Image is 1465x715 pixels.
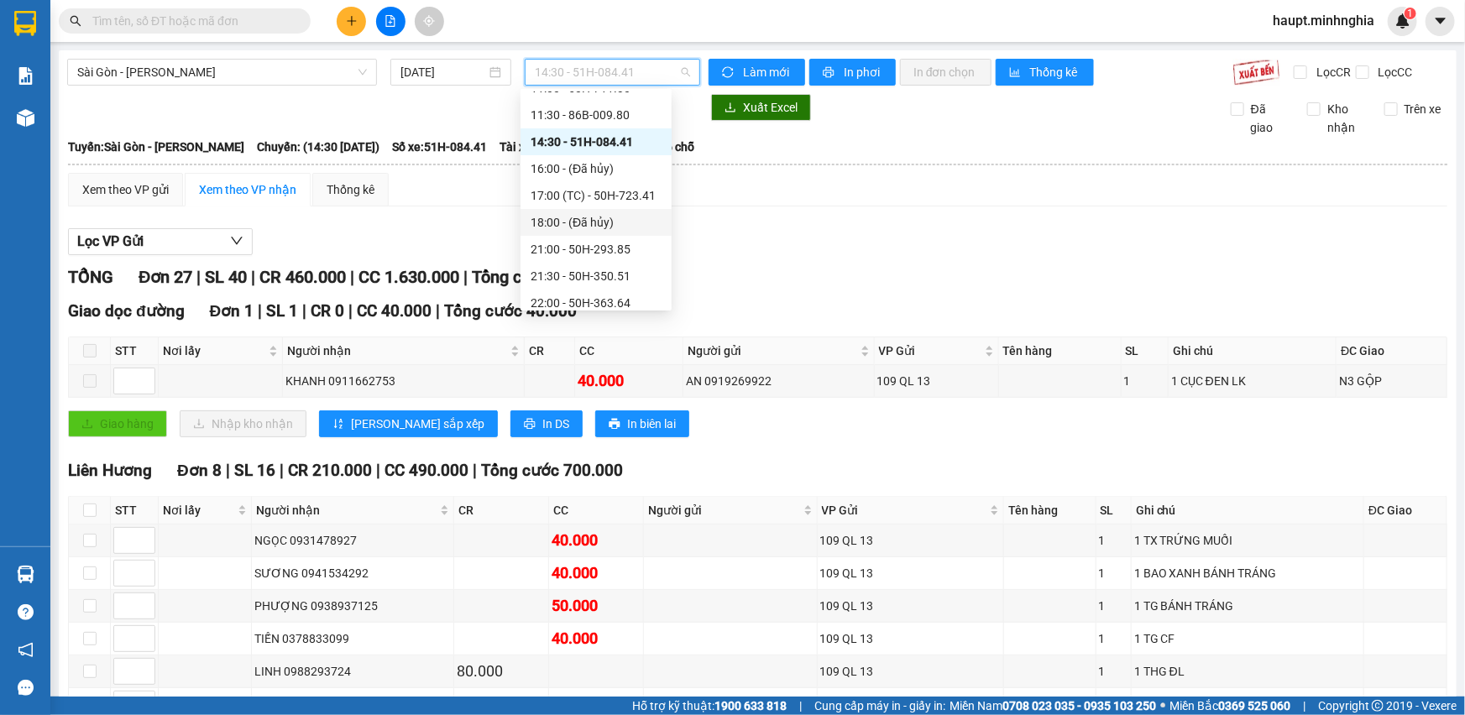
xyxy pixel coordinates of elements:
[111,497,159,525] th: STT
[542,415,569,433] span: In DS
[259,267,346,287] span: CR 460.000
[999,337,1122,365] th: Tên hàng
[535,60,690,85] span: 14:30 - 51H-084.41
[346,15,358,27] span: plus
[457,660,546,683] div: 80.000
[1395,13,1410,29] img: icon-new-feature
[287,342,507,360] span: Người nhận
[552,529,641,552] div: 40.000
[254,695,451,713] div: THẢO 0937028085
[531,186,662,205] div: 17:00 (TC) - 50H-723.41
[1132,497,1364,525] th: Ghi chú
[1124,372,1165,390] div: 1
[595,410,689,437] button: printerIn biên lai
[809,59,896,86] button: printerIn phơi
[900,59,991,86] button: In đơn chọn
[711,94,811,121] button: downloadXuất Excel
[463,267,468,287] span: |
[230,234,243,248] span: down
[376,461,380,480] span: |
[531,106,662,124] div: 11:30 - 86B-009.80
[177,461,222,480] span: Đơn 8
[1337,365,1447,398] td: N3 GỘP
[552,594,641,618] div: 50.000
[196,267,201,287] span: |
[280,461,284,480] span: |
[996,59,1094,86] button: bar-chartThống kê
[18,642,34,658] span: notification
[1218,699,1290,712] strong: 0369 525 060
[1244,100,1295,137] span: Đã giao
[1321,100,1371,137] span: Kho nhận
[1310,63,1353,81] span: Lọc CR
[311,301,344,321] span: CR 0
[531,213,662,232] div: 18:00 - (Đã hủy)
[436,301,440,321] span: |
[17,67,34,85] img: solution-icon
[578,369,680,393] div: 40.000
[1096,497,1132,525] th: SL
[822,501,986,519] span: VP Gửi
[266,301,298,321] span: SL 1
[1099,662,1128,681] div: 1
[1134,629,1361,648] div: 1 TG CF
[609,418,620,431] span: printer
[1372,63,1415,81] span: Lọc CC
[251,267,255,287] span: |
[1433,13,1448,29] span: caret-down
[68,410,167,437] button: uploadGiao hàng
[1364,497,1447,525] th: ĐC Giao
[18,604,34,620] span: question-circle
[531,267,662,285] div: 21:30 - 50H-350.51
[820,597,1001,615] div: 109 QL 13
[285,372,521,390] div: KHANH 0911662753
[575,337,683,365] th: CC
[820,662,1001,681] div: 109 QL 13
[818,557,1004,590] td: 109 QL 13
[844,63,882,81] span: In phơi
[472,267,630,287] span: Tổng cước 2.090.000
[180,410,306,437] button: downloadNhập kho nhận
[709,59,805,86] button: syncLàm mới
[70,15,81,27] span: search
[415,7,444,36] button: aim
[199,180,296,199] div: Xem theo VP nhận
[351,415,484,433] span: [PERSON_NAME] sắp xếp
[210,301,254,321] span: Đơn 1
[1134,695,1361,713] div: 1 TH GIẤY SỮA
[950,697,1156,715] span: Miền Nam
[1122,337,1169,365] th: SL
[254,597,451,615] div: PHƯỢNG 0938937125
[1099,695,1128,713] div: 1
[1134,662,1361,681] div: 1 THG ĐL
[77,231,144,252] span: Lọc VP Gửi
[358,267,459,287] span: CC 1.630.000
[500,138,535,156] span: Tài xế:
[254,564,451,582] div: SƯƠNG 0941534292
[524,418,536,431] span: printer
[510,410,583,437] button: printerIn DS
[1004,497,1096,525] th: Tên hàng
[337,7,366,36] button: plus
[77,60,367,85] span: Sài Gòn - Phan Rí
[688,342,856,360] span: Người gửi
[350,267,354,287] span: |
[879,342,981,360] span: VP Gửi
[348,301,353,321] span: |
[376,7,405,36] button: file-add
[1134,597,1361,615] div: 1 TG BÁNH TRÁNG
[111,337,159,365] th: STT
[1169,337,1337,365] th: Ghi chú
[531,240,662,258] div: 21:00 - 50H-293.85
[68,461,152,480] span: Liên Hương
[552,627,641,650] div: 40.000
[1337,337,1447,365] th: ĐC Giao
[743,98,798,117] span: Xuất Excel
[725,102,736,115] span: download
[68,228,253,255] button: Lọc VP Gửi
[1134,531,1361,550] div: 1 TX TRỨNG MUỐI
[226,461,230,480] span: |
[1002,699,1156,712] strong: 0708 023 035 - 0935 103 250
[481,461,623,480] span: Tổng cước 700.000
[552,561,641,585] div: 40.000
